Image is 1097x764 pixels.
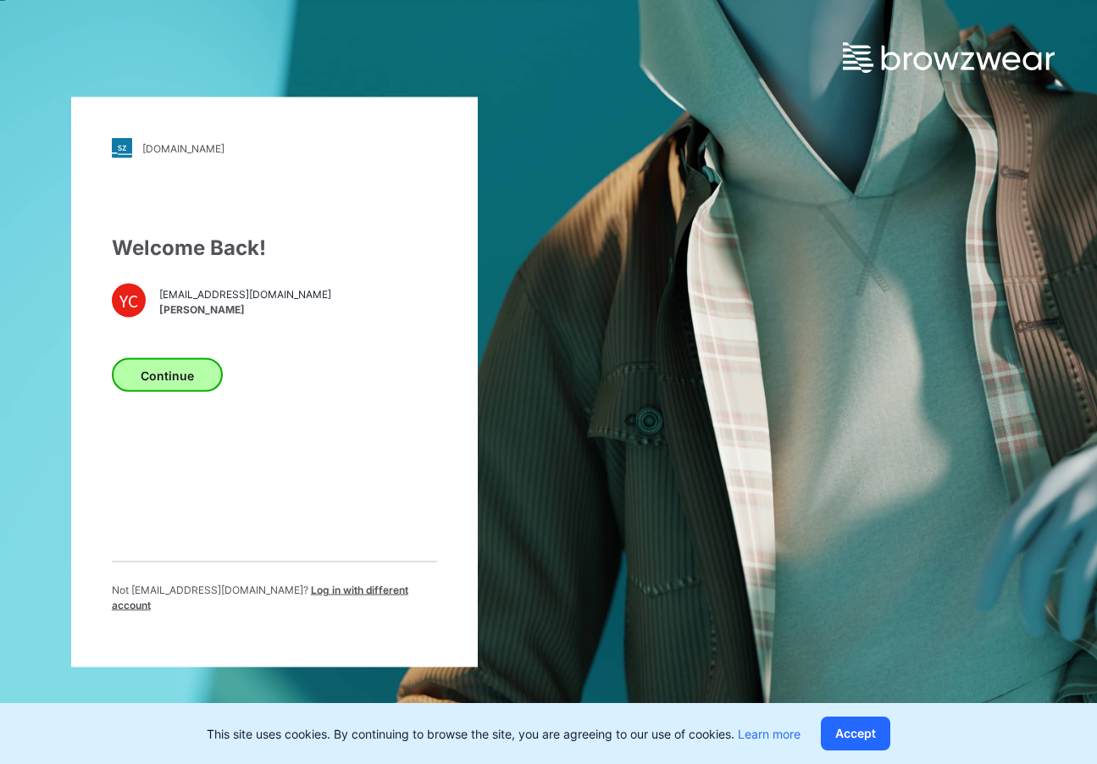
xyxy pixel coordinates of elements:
img: stylezone-logo.562084cfcfab977791bfbf7441f1a819.svg [112,138,132,158]
button: Continue [112,358,223,392]
a: Learn more [738,727,801,741]
span: [PERSON_NAME] [159,302,331,317]
div: YC [112,284,146,318]
p: This site uses cookies. By continuing to browse the site, you are agreeing to our use of cookies. [207,725,801,743]
div: Welcome Back! [112,233,437,263]
img: browzwear-logo.e42bd6dac1945053ebaf764b6aa21510.svg [843,42,1055,73]
a: [DOMAIN_NAME] [112,138,437,158]
button: Accept [821,717,890,750]
p: Not [EMAIL_ADDRESS][DOMAIN_NAME] ? [112,583,437,613]
span: [EMAIL_ADDRESS][DOMAIN_NAME] [159,286,331,302]
div: [DOMAIN_NAME] [142,141,224,154]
